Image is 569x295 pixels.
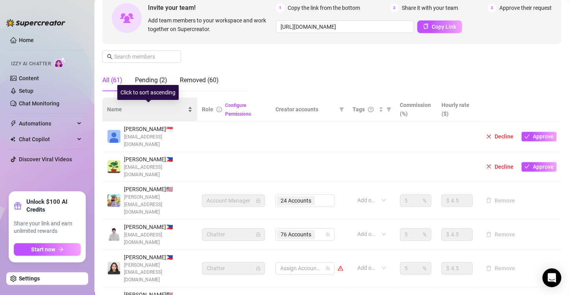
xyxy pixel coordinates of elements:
span: [EMAIL_ADDRESS][DOMAIN_NAME] [124,231,192,246]
span: [PERSON_NAME][EMAIL_ADDRESS][DOMAIN_NAME] [124,194,192,216]
span: Chatter [207,229,260,240]
span: copy [423,24,429,29]
button: Approve [521,132,556,141]
span: filter [385,103,393,115]
span: Share it with your team [402,4,458,12]
button: Copy Link [417,20,462,33]
span: close [486,134,491,139]
span: Chatter [207,262,260,274]
span: team [325,232,330,237]
button: Remove [483,196,518,205]
a: Chat Monitoring [19,100,59,107]
div: All (61) [102,76,122,85]
span: 3 [488,4,496,12]
span: info-circle [216,107,222,112]
span: [PERSON_NAME] 🇸🇬 [124,125,192,133]
a: Configure Permissions [225,103,251,117]
span: warning [338,265,343,271]
span: [EMAIL_ADDRESS][DOMAIN_NAME] [124,164,192,179]
span: [PERSON_NAME] 🇵🇭 [124,223,192,231]
button: Start nowarrow-right [14,243,81,256]
a: Content [19,75,39,81]
a: Discover Viral Videos [19,156,72,162]
span: Account Manager [207,195,260,206]
img: Paul Andrei Casupanan [107,228,120,241]
div: Removed (60) [180,76,219,85]
span: Chat Copilot [19,133,75,146]
img: Evan Gillis [107,194,120,207]
span: Approve [533,133,554,140]
img: Haydee Joy Gentiles [107,130,120,143]
a: Setup [19,88,33,94]
span: filter [386,107,391,112]
input: Search members [114,52,170,61]
strong: Unlock $100 AI Credits [26,198,81,214]
a: Settings [19,275,40,282]
span: 1 [276,4,284,12]
span: team [325,266,330,271]
span: 2 [390,4,399,12]
span: Approve [533,164,554,170]
span: filter [339,107,344,112]
span: [PERSON_NAME] 🇵🇭 [124,155,192,164]
span: thunderbolt [10,120,17,127]
span: filter [338,103,345,115]
span: [EMAIL_ADDRESS][DOMAIN_NAME] [124,133,192,148]
div: Pending (2) [135,76,167,85]
span: Invite your team! [148,3,276,13]
span: lock [256,198,260,203]
span: Start now [31,246,55,253]
a: Home [19,37,34,43]
span: Add team members to your workspace and work together on Supercreator. [148,16,273,33]
span: Copy the link from the bottom [288,4,360,12]
span: check [524,164,530,169]
th: Hourly rate ($) [436,98,478,122]
span: 76 Accounts [281,230,311,239]
span: check [524,134,530,139]
img: Chat Copilot [10,136,15,142]
span: Copy Link [432,24,456,30]
span: 76 Accounts [277,230,315,239]
div: Click to sort ascending [117,85,179,100]
span: Decline [495,164,514,170]
span: search [107,54,113,59]
span: Approve their request [499,4,552,12]
span: [PERSON_NAME] 🇺🇸 [124,185,192,194]
button: Remove [483,230,518,239]
span: Creator accounts [275,105,336,114]
button: Decline [483,132,517,141]
span: lock [256,232,260,237]
th: Commission (%) [395,98,437,122]
span: Automations [19,117,75,130]
span: close [486,164,491,169]
span: Decline [495,133,514,140]
span: Tags [353,105,365,114]
button: Remove [483,264,518,273]
span: Name [107,105,186,114]
span: [PERSON_NAME][EMAIL_ADDRESS][DOMAIN_NAME] [124,262,192,284]
span: arrow-right [58,247,64,252]
img: AI Chatter [54,57,66,68]
span: Role [202,106,213,112]
span: lock [256,266,260,271]
div: Open Intercom Messenger [542,268,561,287]
span: Share your link and earn unlimited rewards [14,220,81,235]
th: Name [102,98,197,122]
span: gift [14,202,22,210]
img: Juan Mutya [107,160,120,173]
button: Approve [521,162,556,171]
span: Izzy AI Chatter [11,60,51,68]
button: Decline [483,162,517,171]
span: [PERSON_NAME] 🇵🇭 [124,253,192,262]
span: question-circle [368,107,373,112]
img: Katrina Mendiola [107,262,120,275]
img: logo-BBDzfeDw.svg [6,19,65,27]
